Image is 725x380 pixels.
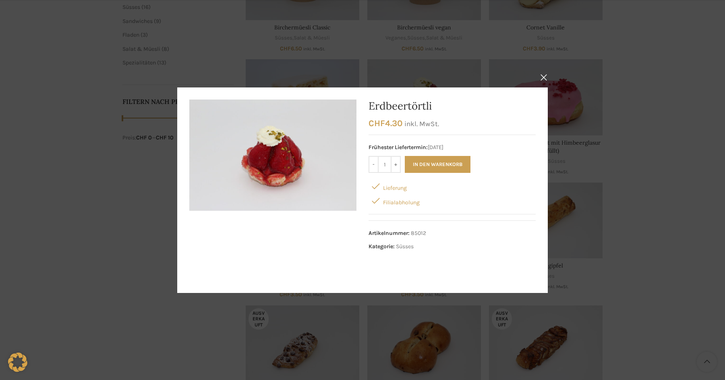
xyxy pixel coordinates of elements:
[404,120,439,128] small: inkl. MwSt.
[411,230,426,237] span: 85012
[396,243,414,250] a: Süsses
[189,100,356,211] img: Erdbeertörtli_04
[379,156,391,173] input: Produktmenge
[369,230,410,237] span: Artikelnummer:
[405,156,470,173] button: In den Warenkorb
[369,99,432,112] a: Erdbeertörtli
[369,143,536,152] span: [DATE]
[189,100,356,211] div: 1 / 2
[369,118,402,128] bdi: 4.30
[369,144,428,151] span: Frühester Liefertermin:
[369,156,379,173] input: -
[369,193,536,208] div: Filialabholung
[369,243,395,250] span: Kategorie:
[391,156,401,173] input: +
[369,179,536,193] div: Lieferung
[369,118,385,128] span: CHF
[534,67,554,87] button: ×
